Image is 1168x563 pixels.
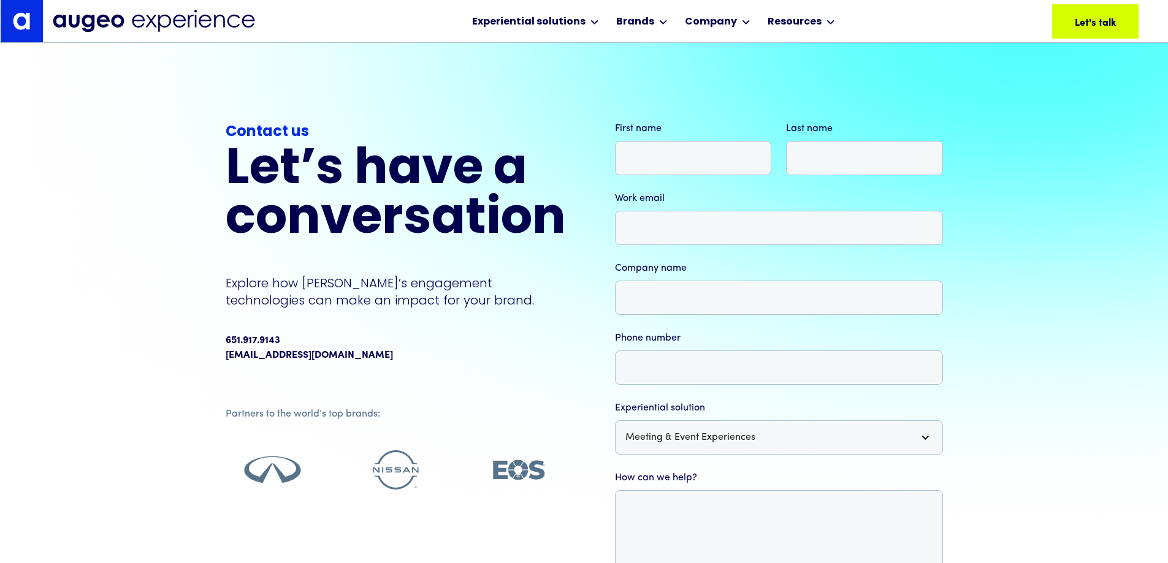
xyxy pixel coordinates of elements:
[615,331,943,346] label: Phone number
[226,348,393,363] a: [EMAIL_ADDRESS][DOMAIN_NAME]
[226,121,566,143] div: Contact us
[226,407,566,421] div: Partners to the world’s top brands:
[472,15,586,29] div: Experiential solutions
[226,146,566,245] h2: Let’s have a conversation
[685,15,737,29] div: Company
[13,12,30,29] img: Augeo's "a" monogram decorative logo in white.
[625,430,755,445] div: Meeting & Event Experiences
[226,274,566,309] p: Explore how [PERSON_NAME]’s engagement technologies can make an impact for your brand.
[615,470,943,485] label: How can we help?
[615,261,943,276] label: Company name
[1052,4,1139,39] a: Let's talk
[768,15,822,29] div: Resources
[472,450,566,489] img: Client logo who trusts Augeo to maximize engagement.
[615,191,943,206] label: Work email
[786,121,943,136] label: Last name
[53,10,255,32] img: Augeo Experience business unit full logo in midnight blue.
[615,121,772,136] label: First name
[349,450,443,489] img: Client logo who trusts Augeo to maximize engagement.
[615,401,943,415] label: Experiential solution
[226,450,319,489] img: Client logo who trusts Augeo to maximize engagement.
[615,420,943,455] div: Meeting & Event Experiences
[616,15,654,29] div: Brands
[226,333,280,348] div: 651.917.9143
